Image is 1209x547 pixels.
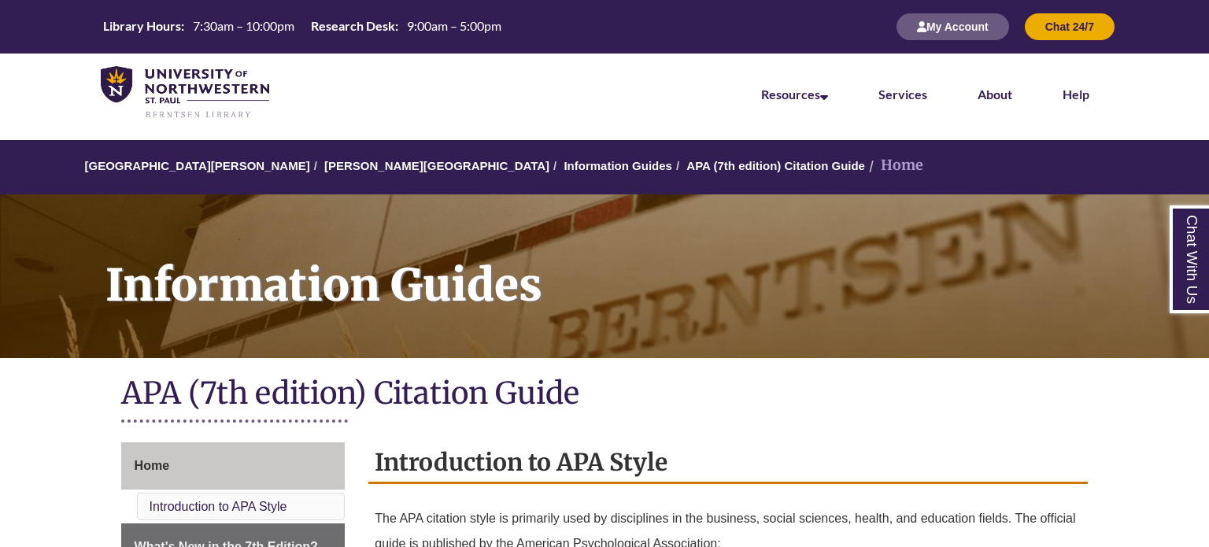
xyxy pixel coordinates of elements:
h1: Information Guides [88,194,1209,338]
a: Introduction to APA Style [150,500,287,513]
a: [PERSON_NAME][GEOGRAPHIC_DATA] [324,159,549,172]
a: Home [121,442,346,490]
span: 7:30am – 10:00pm [193,18,294,33]
button: My Account [897,13,1009,40]
a: Hours Today [97,17,508,36]
a: [GEOGRAPHIC_DATA][PERSON_NAME] [85,159,310,172]
li: Home [865,154,923,177]
a: My Account [897,20,1009,33]
a: About [978,87,1012,102]
span: 9:00am – 5:00pm [407,18,501,33]
span: Home [135,459,169,472]
a: APA (7th edition) Citation Guide [686,159,865,172]
button: Chat 24/7 [1025,13,1115,40]
a: Help [1063,87,1089,102]
img: UNWSP Library Logo [101,66,269,120]
table: Hours Today [97,17,508,35]
a: Resources [761,87,828,102]
a: Services [878,87,927,102]
th: Research Desk: [305,17,401,35]
th: Library Hours: [97,17,187,35]
h1: APA (7th edition) Citation Guide [121,374,1089,416]
a: Chat 24/7 [1025,20,1115,33]
h2: Introduction to APA Style [368,442,1088,484]
a: Information Guides [564,159,672,172]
